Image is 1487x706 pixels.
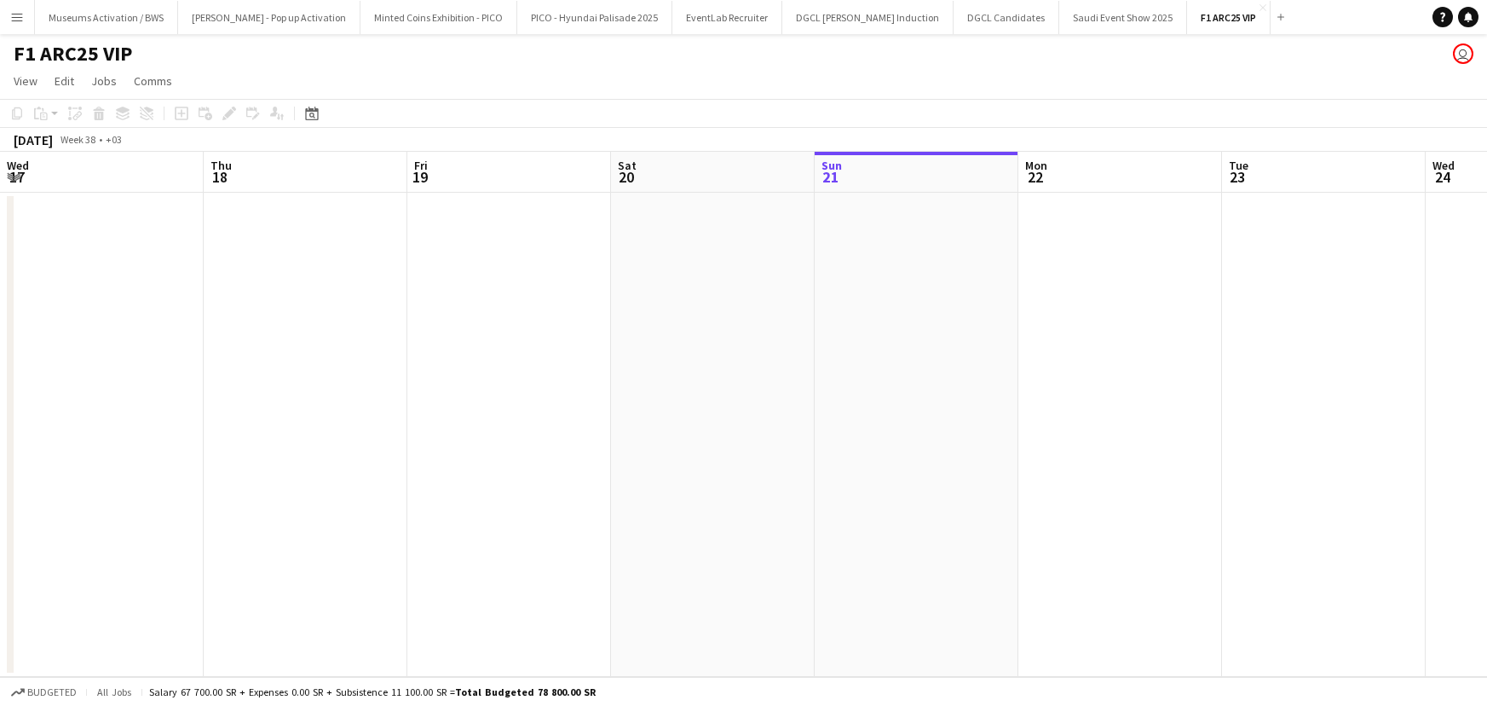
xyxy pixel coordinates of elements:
[134,73,172,89] span: Comms
[91,73,117,89] span: Jobs
[94,686,135,698] span: All jobs
[1059,1,1187,34] button: Saudi Event Show 2025
[14,41,132,67] h1: F1 ARC25 VIP
[149,686,596,698] div: Salary 67 700.00 SR + Expenses 0.00 SR + Subsistence 11 100.00 SR =
[1229,158,1248,173] span: Tue
[106,133,122,146] div: +03
[414,158,428,173] span: Fri
[14,73,37,89] span: View
[672,1,782,34] button: EventLab Recruiter
[954,1,1059,34] button: DGCL Candidates
[517,1,672,34] button: PICO - Hyundai Palisade 2025
[27,686,77,698] span: Budgeted
[84,70,124,92] a: Jobs
[819,167,842,187] span: 21
[1430,167,1455,187] span: 24
[360,1,517,34] button: Minted Coins Exhibition - PICO
[615,167,637,187] span: 20
[208,167,232,187] span: 18
[1025,158,1047,173] span: Mon
[618,158,637,173] span: Sat
[1187,1,1271,34] button: F1 ARC25 VIP
[55,73,74,89] span: Edit
[455,686,596,698] span: Total Budgeted 78 800.00 SR
[35,1,178,34] button: Museums Activation / BWS
[7,158,29,173] span: Wed
[821,158,842,173] span: Sun
[56,133,99,146] span: Week 38
[210,158,232,173] span: Thu
[7,70,44,92] a: View
[1453,43,1473,64] app-user-avatar: Salman AlQurni
[1023,167,1047,187] span: 22
[1226,167,1248,187] span: 23
[1432,158,1455,173] span: Wed
[782,1,954,34] button: DGCL [PERSON_NAME] Induction
[412,167,428,187] span: 19
[48,70,81,92] a: Edit
[178,1,360,34] button: [PERSON_NAME] - Pop up Activation
[127,70,179,92] a: Comms
[4,167,29,187] span: 17
[14,131,53,148] div: [DATE]
[9,683,79,702] button: Budgeted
